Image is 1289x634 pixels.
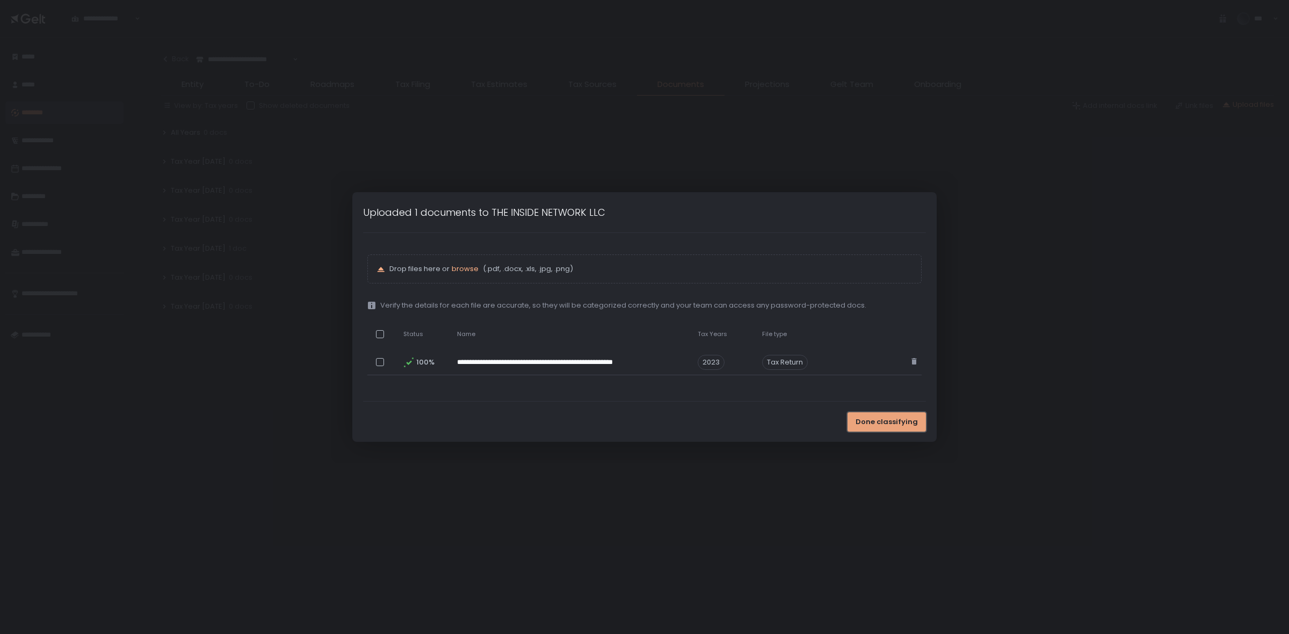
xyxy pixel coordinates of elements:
span: File type [762,330,787,338]
p: Drop files here or [389,264,913,274]
span: Status [403,330,423,338]
span: Done classifying [856,417,918,427]
div: Tax Return [762,355,808,370]
span: Tax Years [698,330,727,338]
span: Name [457,330,475,338]
span: 100% [416,358,433,367]
span: (.pdf, .docx, .xls, .jpg, .png) [481,264,573,274]
span: Verify the details for each file are accurate, so they will be categorized correctly and your tea... [380,301,866,310]
span: 2023 [698,355,725,370]
button: Done classifying [848,412,926,432]
h1: Uploaded 1 documents to THE INSIDE NETWORK LLC [363,205,605,220]
button: browse [452,264,479,274]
